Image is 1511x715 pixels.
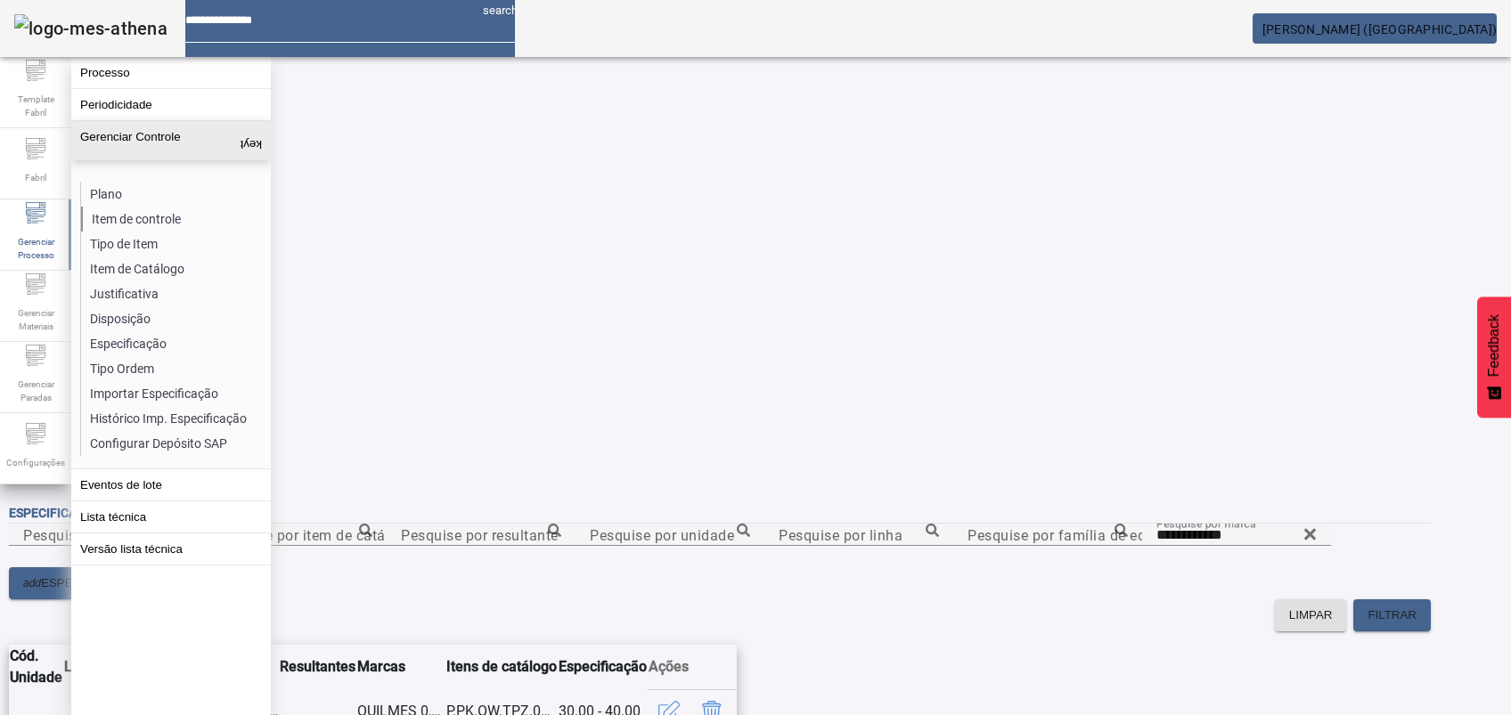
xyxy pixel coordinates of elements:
[20,166,52,190] span: Fabril
[279,645,356,689] th: Resultantes
[9,567,151,599] button: addESPECIFICAÇÃO
[9,506,108,520] span: Especificações
[81,431,270,456] li: Configurar Depósito SAP
[81,182,270,207] li: Plano
[1156,524,1317,546] input: Number
[1,451,70,475] span: Configurações
[401,524,561,546] input: Number
[1477,297,1511,418] button: Feedback - Mostrar pesquisa
[41,574,137,592] span: ESPECIFICAÇÃO
[1486,314,1502,377] span: Feedback
[71,57,271,88] button: Processo
[9,87,62,125] span: Template Fabril
[63,645,101,689] th: Linha
[71,121,271,160] button: Gerenciar Controle
[1262,22,1497,37] span: [PERSON_NAME] ([GEOGRAPHIC_DATA])
[1353,599,1431,631] button: FILTRAR
[590,524,750,546] input: Number
[590,526,734,543] mat-label: Pesquise por unidade
[81,281,270,306] li: Justificativa
[212,524,372,546] input: Number
[81,331,270,356] li: Especificação
[71,89,271,120] button: Periodicidade
[71,469,271,500] button: Eventos de lote
[14,14,167,43] img: logo-mes-athena
[1156,516,1256,529] mat-label: Pesquise por marca
[23,524,184,546] input: Number
[241,130,262,151] mat-icon: keyboard_arrow_up
[71,533,271,565] button: Versão lista técnica
[81,406,270,431] li: Histórico Imp. Especificação
[81,306,270,331] li: Disposição
[1289,606,1333,624] span: LIMPAR
[401,526,559,543] mat-label: Pesquise por resultante
[81,207,270,232] li: Item de controle
[71,501,271,532] button: Lista técnica
[23,526,222,543] mat-label: Pesquise por item de controle
[968,526,1218,543] mat-label: Pesquise por família de equipamento
[1368,606,1417,624] span: FILTRAR
[81,381,270,406] li: Importar Especificação
[445,645,558,689] th: Itens de catálogo
[9,301,62,338] span: Gerenciar Materiais
[9,230,62,267] span: Gerenciar Processo
[648,645,737,689] th: Ações
[356,645,445,689] th: Marcas
[81,356,270,381] li: Tipo Ordem
[1275,599,1347,631] button: LIMPAR
[9,372,62,410] span: Gerenciar Paradas
[81,232,270,256] li: Tipo de Item
[779,526,903,543] mat-label: Pesquise por linha
[968,524,1128,546] input: Number
[558,645,648,689] th: Especificação
[779,524,939,546] input: Number
[212,526,415,543] mat-label: Pesquise por item de catálogo
[9,645,63,689] th: Cód. Unidade
[81,256,270,281] li: Item de Catálogo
